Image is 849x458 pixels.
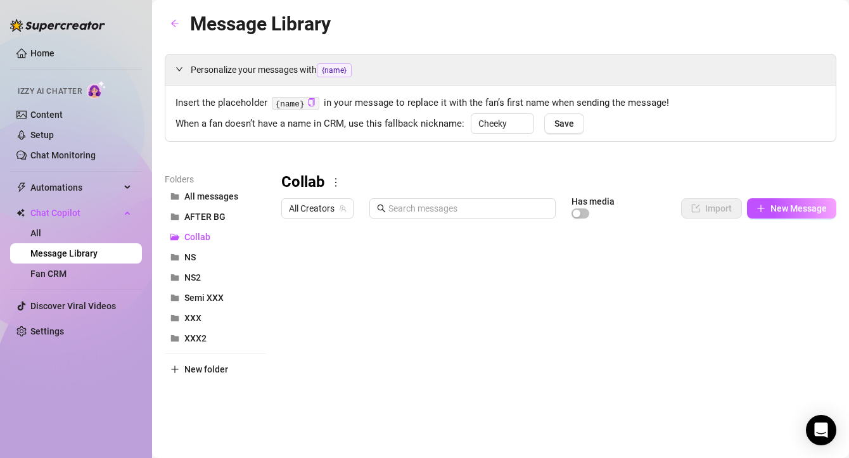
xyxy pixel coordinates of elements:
span: {name} [317,63,352,77]
button: All messages [165,186,266,207]
button: XXX2 [165,328,266,348]
a: Home [30,48,54,58]
span: team [339,205,347,212]
span: XXX2 [184,333,207,343]
button: AFTER BG [165,207,266,227]
span: Automations [30,177,120,198]
span: Insert the placeholder in your message to replace it with the fan’s first name when sending the m... [176,96,826,111]
h3: Collab [281,172,325,193]
span: All messages [184,191,238,201]
span: Personalize your messages with [191,63,826,77]
a: Content [30,110,63,120]
a: Setup [30,130,54,140]
img: Chat Copilot [16,208,25,217]
span: plus [756,204,765,213]
span: folder [170,253,179,262]
a: Fan CRM [30,269,67,279]
button: NS [165,247,266,267]
div: Personalize your messages with{name} [165,54,836,85]
div: Open Intercom Messenger [806,415,836,445]
article: Folders [165,172,266,186]
a: Settings [30,326,64,336]
button: New folder [165,359,266,379]
span: NS [184,252,196,262]
code: {name} [272,97,319,110]
span: copy [307,98,316,106]
span: Collab [184,232,210,242]
span: expanded [176,65,183,73]
span: search [377,204,386,213]
button: XXX [165,308,266,328]
span: folder [170,212,179,221]
span: All Creators [289,199,346,218]
a: Discover Viral Videos [30,301,116,311]
span: XXX [184,313,201,323]
span: folder [170,334,179,343]
span: New Message [770,203,827,213]
button: Collab [165,227,266,247]
article: Message Library [190,9,331,39]
span: folder-open [170,232,179,241]
a: Chat Monitoring [30,150,96,160]
span: Izzy AI Chatter [18,86,82,98]
a: All [30,228,41,238]
span: folder [170,293,179,302]
span: folder [170,192,179,201]
span: NS2 [184,272,201,283]
span: thunderbolt [16,182,27,193]
img: logo-BBDzfeDw.svg [10,19,105,32]
span: New folder [184,364,228,374]
input: Search messages [388,201,548,215]
span: When a fan doesn’t have a name in CRM, use this fallback nickname: [176,117,464,132]
span: folder [170,273,179,282]
button: New Message [747,198,836,219]
span: more [330,177,342,188]
button: NS2 [165,267,266,288]
span: Semi XXX [184,293,224,303]
button: Click to Copy [307,98,316,108]
button: Save [544,113,584,134]
img: AI Chatter [87,80,106,99]
button: Import [681,198,742,219]
article: Has media [571,198,615,205]
button: Semi XXX [165,288,266,308]
span: plus [170,365,179,374]
span: arrow-left [170,19,179,28]
span: folder [170,314,179,322]
a: Message Library [30,248,98,258]
span: AFTER BG [184,212,226,222]
span: Save [554,118,574,129]
span: Chat Copilot [30,203,120,223]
